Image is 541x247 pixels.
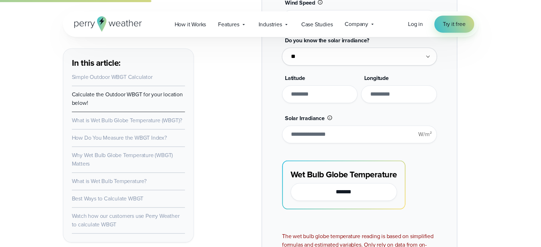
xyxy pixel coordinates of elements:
[408,20,423,28] a: Log in
[218,20,239,29] span: Features
[443,20,466,28] span: Try it free
[285,114,325,122] span: Solar Irradiance
[72,90,183,107] a: Calculate the Outdoor WBGT for your location below!
[285,74,305,82] span: Latitude
[72,57,185,69] h3: In this article:
[295,17,339,32] a: Case Studies
[72,116,182,124] a: What is Wet Bulb Globe Temperature (WBGT)?
[72,212,180,229] a: Watch how our customers use Perry Weather to calculate WBGT
[259,20,282,29] span: Industries
[434,16,474,33] a: Try it free
[301,20,333,29] span: Case Studies
[364,74,388,82] span: Longitude
[72,134,167,142] a: How Do You Measure the WBGT Index?
[72,177,147,185] a: What is Wet Bulb Temperature?
[72,73,153,81] a: Simple Outdoor WBGT Calculator
[345,20,368,28] span: Company
[72,151,173,168] a: Why Wet Bulb Globe Temperature (WBGT) Matters
[72,194,144,203] a: Best Ways to Calculate WBGT
[175,20,206,29] span: How it Works
[169,17,212,32] a: How it Works
[285,36,369,44] span: Do you know the solar irradiance?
